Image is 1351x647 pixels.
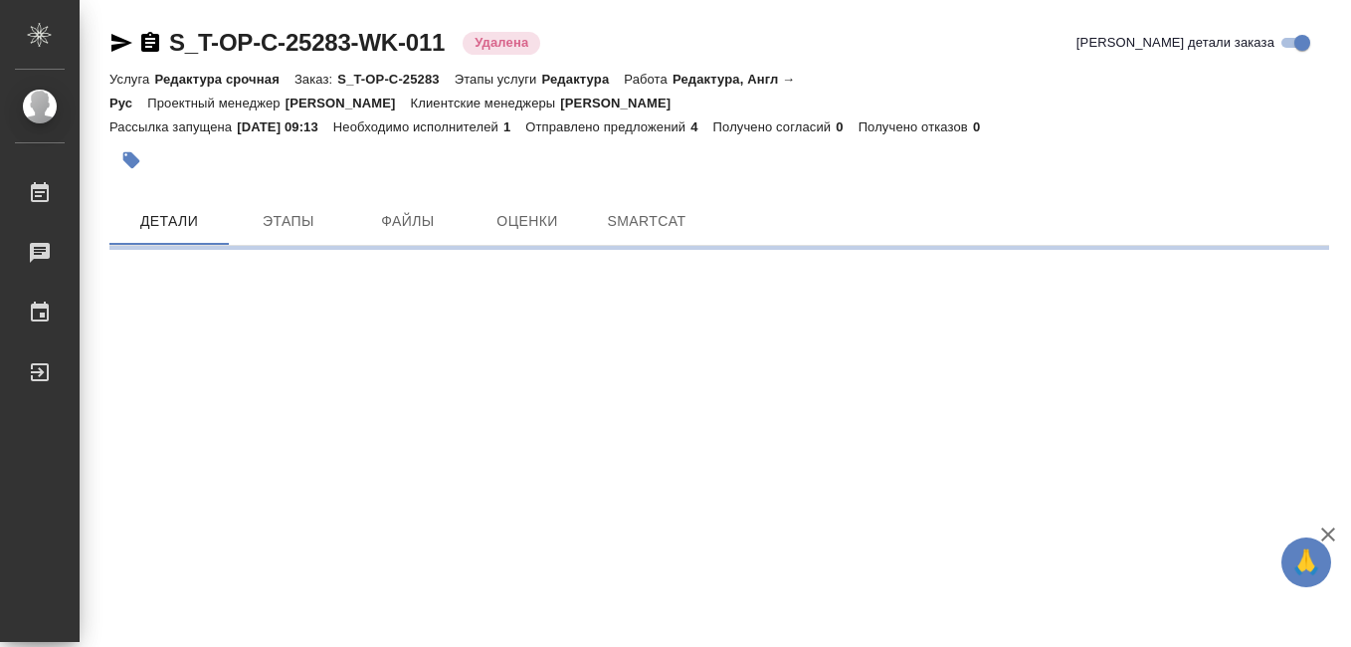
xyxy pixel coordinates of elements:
span: Оценки [480,209,575,234]
p: S_T-OP-C-25283 [337,72,454,87]
span: Этапы [241,209,336,234]
p: [DATE] 09:13 [237,119,333,134]
p: 0 [973,119,995,134]
button: Скопировать ссылку для ЯМессенджера [109,31,133,55]
span: [PERSON_NAME] детали заказа [1076,33,1274,53]
a: S_T-OP-C-25283-WK-011 [169,29,445,56]
p: 0 [836,119,858,134]
p: Клиентские менеджеры [411,96,561,110]
p: [PERSON_NAME] [560,96,685,110]
p: 1 [503,119,525,134]
p: Удалена [475,33,528,53]
button: 🙏 [1281,538,1331,587]
p: Получено отказов [859,119,973,134]
p: Проектный менеджер [147,96,285,110]
p: Редактура срочная [154,72,293,87]
span: Файлы [360,209,456,234]
button: Добавить тэг [109,138,153,182]
p: Работа [624,72,673,87]
p: Заказ: [294,72,337,87]
p: [PERSON_NAME] [286,96,411,110]
p: Рассылка запущена [109,119,237,134]
span: 🙏 [1289,541,1323,583]
button: Скопировать ссылку [138,31,162,55]
span: Детали [121,209,217,234]
p: Редактура [542,72,625,87]
p: Отправлено предложений [525,119,690,134]
p: Этапы услуги [455,72,542,87]
p: Получено согласий [713,119,837,134]
p: Необходимо исполнителей [333,119,503,134]
p: 4 [690,119,712,134]
p: Услуга [109,72,154,87]
span: SmartCat [599,209,694,234]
